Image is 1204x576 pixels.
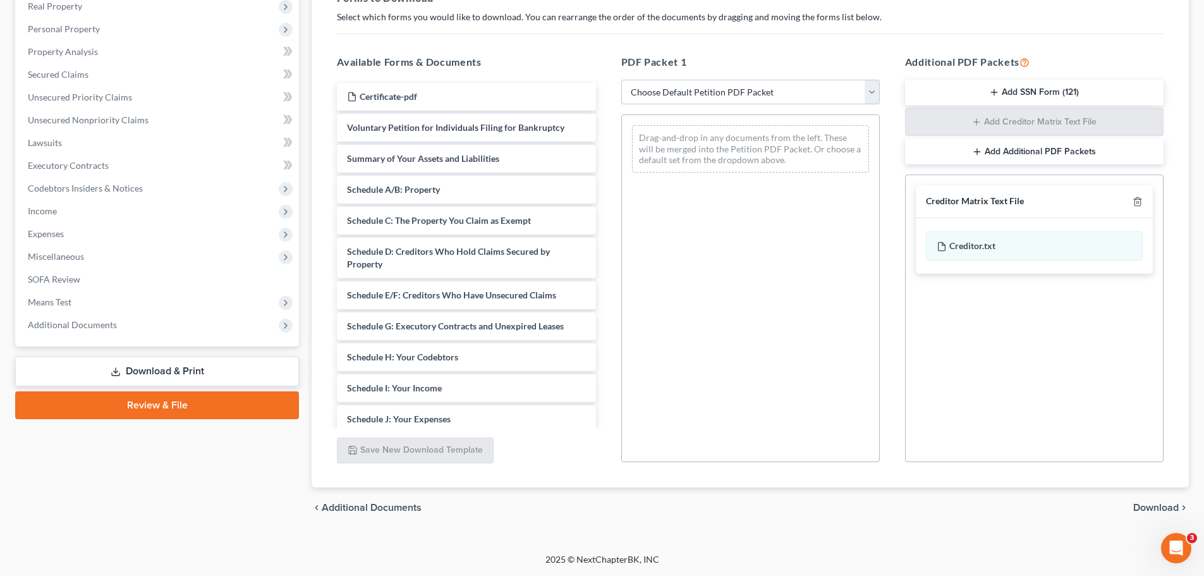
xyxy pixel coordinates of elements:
[337,11,1164,23] p: Select which forms you would like to download. You can rearrange the order of the documents by dr...
[28,319,117,330] span: Additional Documents
[347,246,550,269] span: Schedule D: Creditors Who Hold Claims Secured by Property
[28,23,100,34] span: Personal Property
[347,153,499,164] span: Summary of Your Assets and Liabilities
[242,553,963,576] div: 2025 © NextChapterBK, INC
[28,137,62,148] span: Lawsuits
[905,80,1164,106] button: Add SSN Form (121)
[312,503,322,513] i: chevron_left
[347,321,564,331] span: Schedule G: Executory Contracts and Unexpired Leases
[905,108,1164,136] button: Add Creditor Matrix Text File
[28,228,64,239] span: Expenses
[621,54,880,70] h5: PDF Packet 1
[28,46,98,57] span: Property Analysis
[15,391,299,419] a: Review & File
[18,132,299,154] a: Lawsuits
[1187,533,1197,543] span: 3
[28,1,82,11] span: Real Property
[18,63,299,86] a: Secured Claims
[347,352,458,362] span: Schedule H: Your Codebtors
[18,109,299,132] a: Unsecured Nonpriority Claims
[905,54,1164,70] h5: Additional PDF Packets
[28,160,109,171] span: Executory Contracts
[337,438,494,464] button: Save New Download Template
[1179,503,1189,513] i: chevron_right
[28,92,132,102] span: Unsecured Priority Claims
[337,54,595,70] h5: Available Forms & Documents
[1133,503,1189,513] button: Download chevron_right
[1161,533,1191,563] iframe: Intercom live chat
[347,215,531,226] span: Schedule C: The Property You Claim as Exempt
[926,195,1024,207] div: Creditor Matrix Text File
[28,205,57,216] span: Income
[322,503,422,513] span: Additional Documents
[926,231,1143,260] div: Creditor.txt
[312,503,422,513] a: chevron_left Additional Documents
[18,40,299,63] a: Property Analysis
[1133,503,1179,513] span: Download
[28,251,84,262] span: Miscellaneous
[18,154,299,177] a: Executory Contracts
[18,268,299,291] a: SOFA Review
[15,357,299,386] a: Download & Print
[347,184,440,195] span: Schedule A/B: Property
[632,125,869,173] div: Drag-and-drop in any documents from the left. These will be merged into the Petition PDF Packet. ...
[28,114,149,125] span: Unsecured Nonpriority Claims
[28,69,88,80] span: Secured Claims
[360,91,417,102] span: Certificate-pdf
[18,86,299,109] a: Unsecured Priority Claims
[905,138,1164,165] button: Add Additional PDF Packets
[28,274,80,285] span: SOFA Review
[347,383,442,393] span: Schedule I: Your Income
[347,290,556,300] span: Schedule E/F: Creditors Who Have Unsecured Claims
[28,297,71,307] span: Means Test
[347,414,451,424] span: Schedule J: Your Expenses
[28,183,143,193] span: Codebtors Insiders & Notices
[347,122,564,133] span: Voluntary Petition for Individuals Filing for Bankruptcy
